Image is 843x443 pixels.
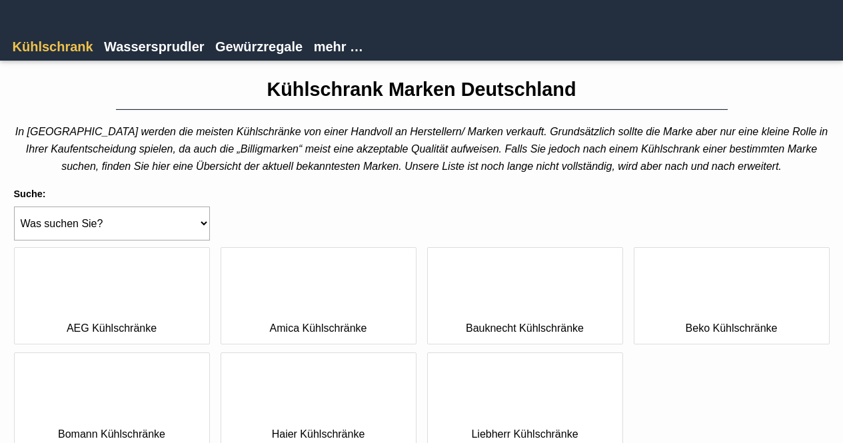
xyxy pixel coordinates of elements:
h1: Kühlschrank Marken Deutschland [14,78,830,101]
a: Amica Logo Amica Kühlschränke [221,247,417,344]
div: Amica Kühlschränke [228,320,409,337]
p: In [GEOGRAPHIC_DATA] werden die meisten Kühlschränke von einer Handvoll an Herstellern/ Marken ve... [14,123,830,175]
div: Liebherr Kühlschränke [434,426,616,443]
a: Kühlschrank [9,35,97,55]
a: Wassersprudler [100,35,208,55]
a: mehr … [310,35,367,55]
div: Haier Kühlschränke [228,426,409,443]
a: AEG Logo AEG Kühlschränke [14,247,210,344]
div: Bomann Kühlschränke [21,426,203,443]
a: Gewürzregale [211,35,307,55]
div: Beko Kühlschränke [641,320,822,337]
div: AEG Kühlschränke [21,320,203,337]
a: Beko Logo Beko Kühlschränke [634,247,830,344]
label: Suche: [14,189,46,199]
div: Bauknecht Kühlschränke [434,320,616,337]
a: Bauknecht Logo Bauknecht Kühlschränke [427,247,623,344]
